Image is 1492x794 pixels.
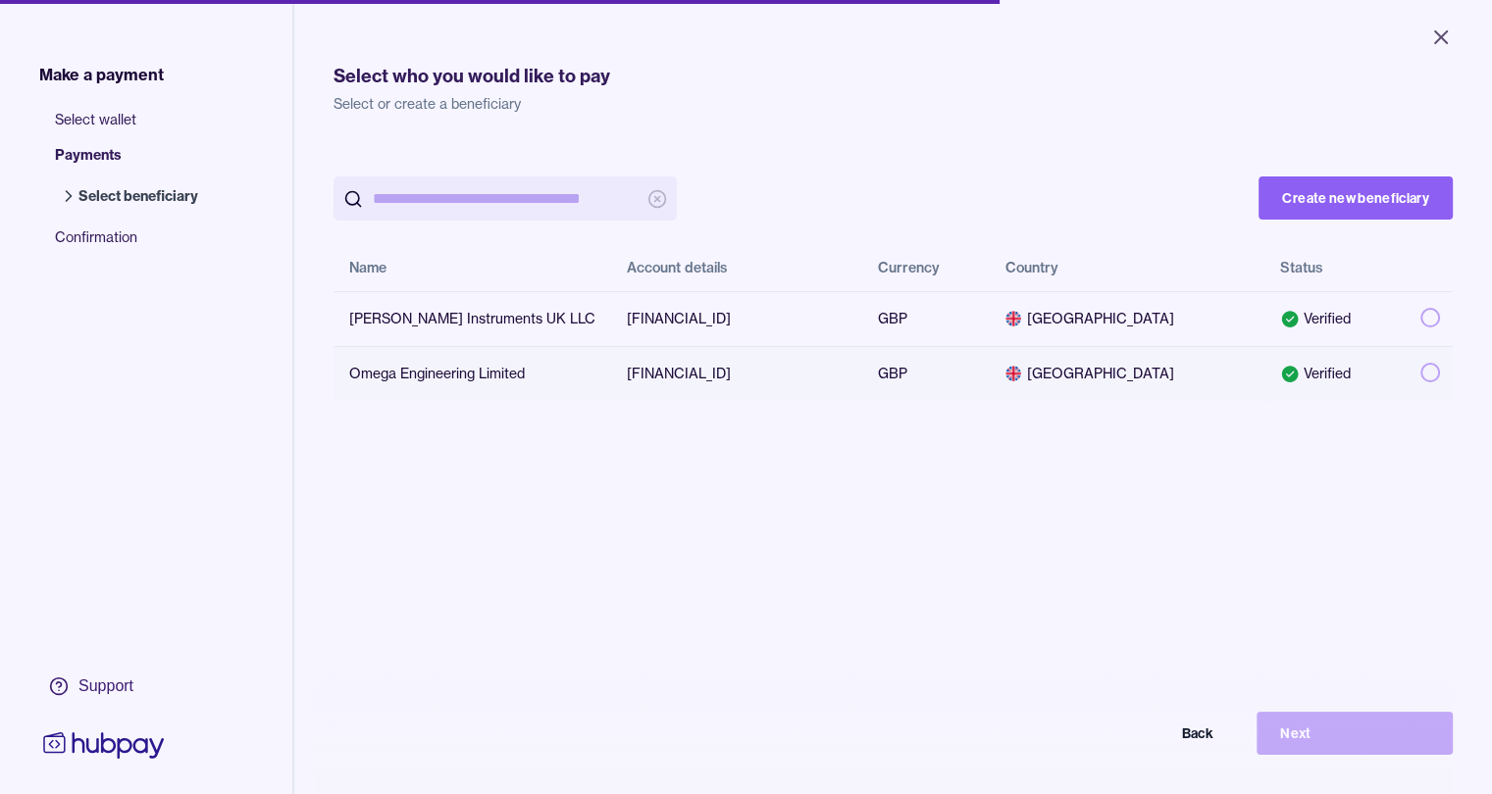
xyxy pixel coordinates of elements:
[1264,244,1405,291] th: Status
[334,244,611,291] th: Name
[78,186,198,206] span: Select beneficiary
[39,63,164,86] span: Make a payment
[334,94,1453,114] p: Select or create a beneficiary
[55,145,218,180] span: Payments
[1259,176,1453,220] button: Create new beneficiary
[373,176,638,221] input: search
[862,346,990,401] td: GBP
[862,244,990,291] th: Currency
[55,110,218,145] span: Select wallet
[334,63,1453,90] h1: Select who you would like to pay
[39,666,169,707] a: Support
[611,346,862,401] td: [FINANCIAL_ID]
[1005,309,1249,328] span: [GEOGRAPHIC_DATA]
[349,364,595,383] div: Omega Engineering Limited
[611,291,862,346] td: [FINANCIAL_ID]
[1005,364,1249,383] span: [GEOGRAPHIC_DATA]
[862,291,990,346] td: GBP
[611,244,862,291] th: Account details
[1406,16,1476,59] button: Close
[990,244,1264,291] th: Country
[349,309,595,328] div: [PERSON_NAME] Instruments UK LLC
[1041,712,1237,755] button: Back
[1280,364,1389,383] div: Verified
[78,675,133,697] div: Support
[55,227,218,263] span: Confirmation
[1280,309,1389,328] div: Verified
